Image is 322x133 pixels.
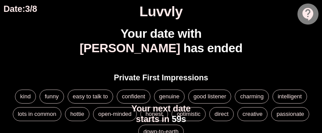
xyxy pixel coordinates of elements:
span: creative [238,111,268,117]
h3: Private First Impressions [114,73,208,83]
div: creative [237,107,268,121]
span: charming [235,93,268,100]
div: direct [209,107,234,121]
span: 59s [172,114,186,124]
div: lots in common [13,107,61,121]
span: passionate [272,111,309,117]
div: open-minded [93,107,137,121]
span: hottie [65,111,89,117]
h1: has ended [79,41,242,56]
h1: Your date with [121,27,202,41]
div: confident [117,90,150,104]
button: help [297,4,318,25]
span: easy to talk to [68,93,113,100]
h2: Date: 3 / 8 [4,4,37,14]
span: lots in common [13,111,61,117]
span: intelligent [273,93,307,100]
span: open-minded [93,111,136,117]
div: good listener [188,90,231,104]
h2: Your next date starts in [131,103,190,124]
span: direct [210,111,233,117]
div: kind [15,90,36,104]
span: [PERSON_NAME] [79,41,180,55]
div: charming [235,90,268,104]
div: funny [39,90,64,104]
span: genuine [154,93,184,100]
span: good listener [189,93,231,100]
span: confident [117,93,150,100]
div: easy to talk to [68,90,113,104]
span: kind [15,93,36,100]
div: passionate [271,107,309,121]
div: intelligent [272,90,307,104]
div: hottie [65,107,89,121]
span: funny [40,93,64,100]
h1: Luvvly [4,4,318,20]
div: genuine [154,90,185,104]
